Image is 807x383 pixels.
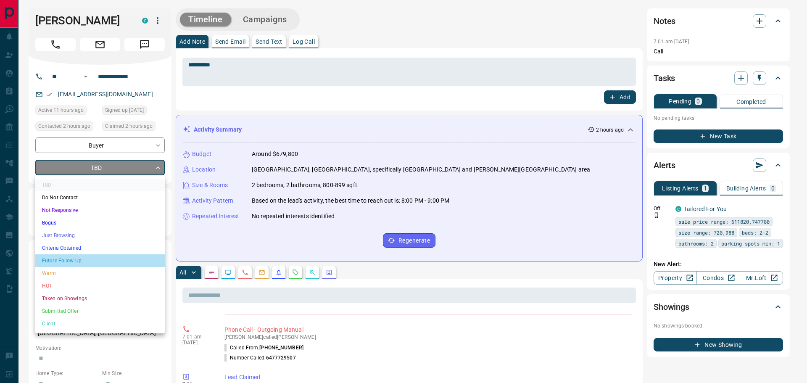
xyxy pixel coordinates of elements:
li: Future Follow Up [35,254,165,267]
li: Warm [35,267,165,280]
li: Submitted Offer [35,305,165,317]
li: Do Not Contact [35,191,165,204]
li: Bogus [35,217,165,229]
li: Not Responsive [35,204,165,217]
li: HOT [35,280,165,292]
li: Just Browsing [35,229,165,242]
li: Client [35,317,165,330]
li: Criteria Obtained [35,242,165,254]
li: Taken on Showings [35,292,165,305]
